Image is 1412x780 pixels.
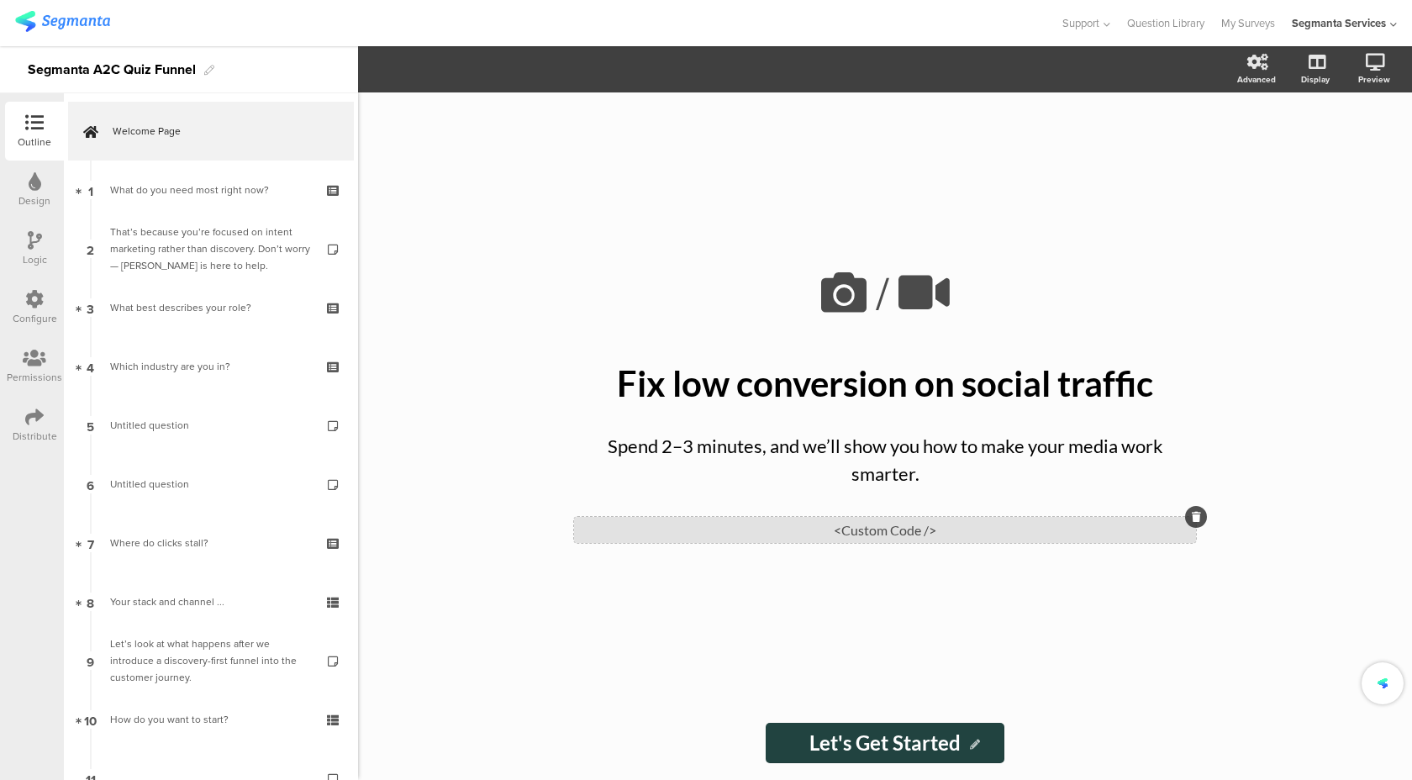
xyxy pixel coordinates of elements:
[68,102,354,161] a: Welcome Page
[876,261,889,327] span: /
[15,11,110,32] img: segmanta logo
[87,416,94,435] span: 5
[68,690,354,749] a: 10 How do you want to start?
[28,56,196,83] div: Segmanta A2C Quiz Funnel
[87,534,94,552] span: 7
[110,358,311,375] div: Which industry are you in?
[110,711,311,728] div: How do you want to start?
[87,475,94,493] span: 6
[68,161,354,219] a: 1 What do you need most right now?
[1378,677,1387,688] img: segmanta-icon-final.svg
[18,193,50,208] div: Design
[68,631,354,690] a: 9 Let’s look at what happens after we introduce a discovery-first funnel into the customer journey.
[87,593,94,611] span: 8
[84,710,97,729] span: 10
[1358,73,1390,86] div: Preview
[110,477,189,492] span: Untitled question
[68,396,354,455] a: 5 Untitled question
[13,429,57,444] div: Distribute
[110,418,189,433] span: Untitled question
[574,517,1196,543] div: <Custom Code />
[88,181,93,199] span: 1
[87,298,94,317] span: 3
[87,240,94,258] span: 2
[1237,73,1276,86] div: Advanced
[110,299,311,316] div: What best describes your role?
[1062,15,1099,31] span: Support
[68,455,354,514] a: 6 Untitled question
[766,723,1004,763] input: Start
[113,123,328,140] span: Welcome Page
[1301,73,1330,86] div: Display
[13,311,57,326] div: Configure
[68,278,354,337] a: 3 What best describes your role?
[87,651,94,670] span: 9
[1292,15,1386,31] div: Segmanta Services
[18,134,51,150] div: Outline
[68,514,354,572] a: 7 Where do clicks stall?
[68,572,354,631] a: 8 Your stack and channel ...
[591,432,1179,487] p: Spend 2–3 minutes, and we’ll show you how to make your media work smarter.
[110,593,311,610] div: Your stack and channel ...
[7,370,62,385] div: Permissions
[110,635,311,686] div: Let’s look at what happens after we introduce a discovery-first funnel into the customer journey.
[574,362,1196,404] p: Fix low conversion on social traffic
[110,535,311,551] div: Where do clicks stall?
[110,182,311,198] div: What do you need most right now?
[68,337,354,396] a: 4 Which industry are you in?
[87,357,94,376] span: 4
[110,224,311,274] div: That’s because you’re focused on intent marketing rather than discovery. Don’t worry — Segmanta i...
[23,252,47,267] div: Logic
[68,219,354,278] a: 2 That’s because you’re focused on intent marketing rather than discovery. Don’t worry — [PERSON_...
